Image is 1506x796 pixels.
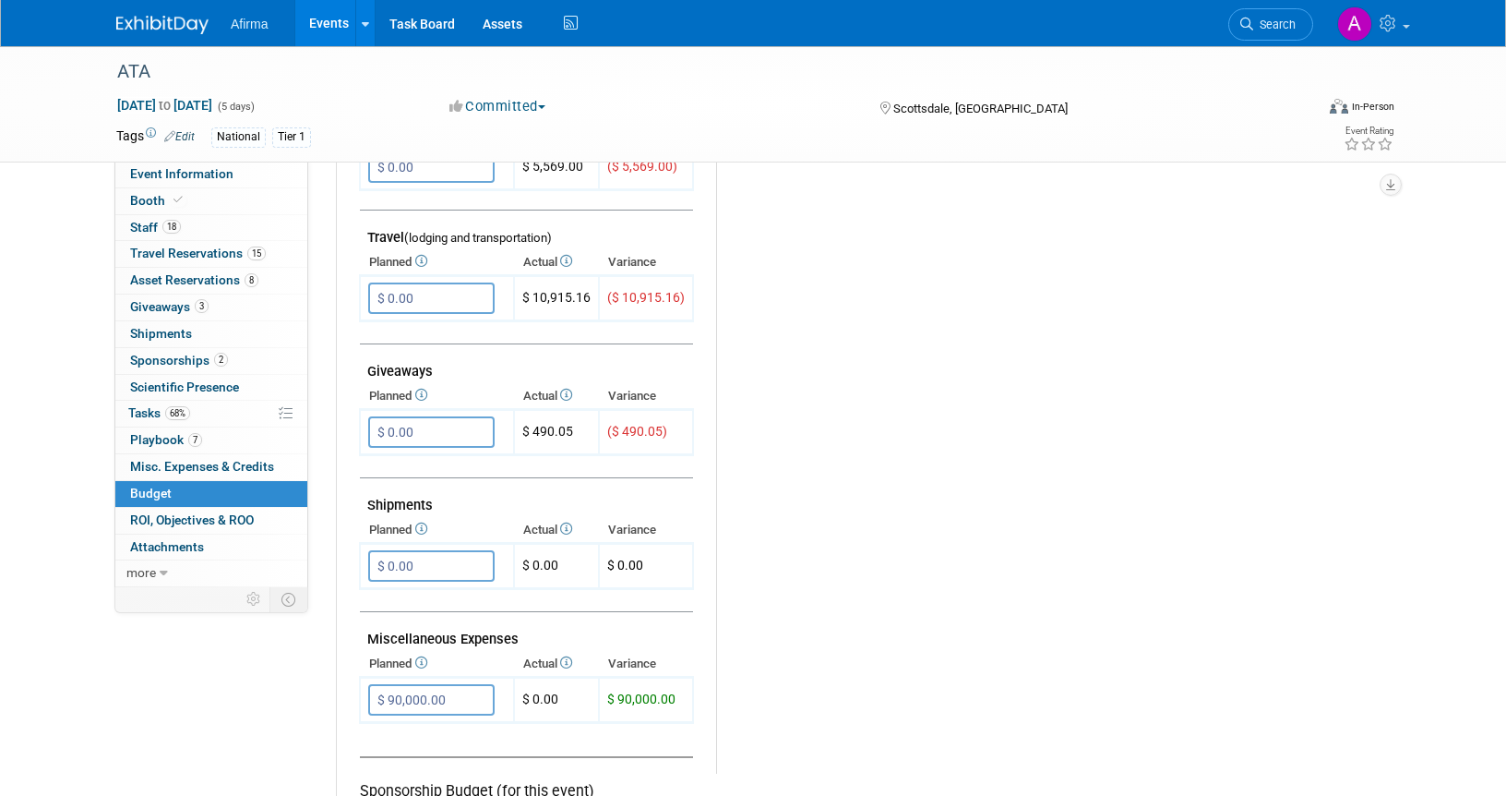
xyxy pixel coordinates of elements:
[115,162,307,187] a: Event Information
[156,98,173,113] span: to
[514,678,599,723] td: $ 0.00
[115,188,307,214] a: Booth
[130,326,192,341] span: Shipments
[231,17,268,31] span: Afirma
[360,612,693,652] td: Miscellaneous Expenses
[360,517,514,543] th: Planned
[514,651,599,677] th: Actual
[173,195,183,205] i: Booth reservation complete
[599,383,693,409] th: Variance
[115,268,307,294] a: Asset Reservations8
[115,481,307,507] a: Budget
[216,101,255,113] span: (5 days)
[130,299,209,314] span: Giveaways
[115,561,307,586] a: more
[1228,8,1313,41] a: Search
[130,272,258,287] span: Asset Reservations
[115,241,307,267] a: Travel Reservations15
[360,651,514,677] th: Planned
[404,231,552,245] span: (lodging and transportation)
[130,380,239,394] span: Scientific Presence
[514,517,599,543] th: Actual
[115,401,307,427] a: Tasks68%
[360,478,693,518] td: Shipments
[599,249,693,275] th: Variance
[130,486,172,501] span: Budget
[1344,127,1393,136] div: Event Rating
[238,587,270,611] td: Personalize Event Tab Strip
[1330,99,1348,114] img: Format-Inperson.png
[130,432,202,447] span: Playbook
[214,353,228,367] span: 2
[607,558,643,573] span: $ 0.00
[514,145,599,190] td: $ 5,569.00
[893,102,1068,115] span: Scottsdale, [GEOGRAPHIC_DATA]
[162,220,181,234] span: 18
[130,166,233,181] span: Event Information
[360,383,514,409] th: Planned
[607,424,667,439] span: ($ 490.05)
[115,348,307,374] a: Sponsorships2
[115,295,307,320] a: Giveaways3
[115,321,307,347] a: Shipments
[607,159,677,174] span: ($ 5,569.00)
[607,692,675,706] span: $ 90,000.00
[115,428,307,453] a: Playbook7
[115,215,307,241] a: Staff18
[360,344,693,384] td: Giveaways
[1204,96,1394,124] div: Event Format
[443,97,553,116] button: Committed
[115,535,307,561] a: Attachments
[116,97,213,114] span: [DATE] [DATE]
[164,130,195,143] a: Edit
[130,353,228,368] span: Sponsorships
[130,246,266,260] span: Travel Reservations
[165,406,190,420] span: 68%
[1351,100,1394,114] div: In-Person
[270,587,308,611] td: Toggle Event Tabs
[514,544,599,589] td: $ 0.00
[1337,6,1372,42] img: Allison Wyand
[245,273,258,287] span: 8
[130,220,181,235] span: Staff
[272,127,311,147] div: Tier 1
[514,410,599,455] td: $ 490.05
[116,127,195,148] td: Tags
[195,299,209,313] span: 3
[130,513,254,527] span: ROI, Objectives & ROO
[514,276,599,321] td: $ 10,915.16
[128,405,190,420] span: Tasks
[130,193,186,208] span: Booth
[188,433,202,447] span: 7
[116,16,209,34] img: ExhibitDay
[126,565,156,580] span: more
[607,290,685,305] span: ($ 10,915.16)
[514,383,599,409] th: Actual
[130,539,204,554] span: Attachments
[360,249,514,275] th: Planned
[360,211,693,250] td: Travel
[115,375,307,401] a: Scientific Presence
[599,517,693,543] th: Variance
[115,454,307,480] a: Misc. Expenses & Credits
[211,127,266,147] div: National
[247,247,266,260] span: 15
[115,508,307,534] a: ROI, Objectives & ROO
[514,249,599,275] th: Actual
[1253,18,1296,31] span: Search
[111,55,1285,89] div: ATA
[130,459,274,474] span: Misc. Expenses & Credits
[599,651,693,677] th: Variance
